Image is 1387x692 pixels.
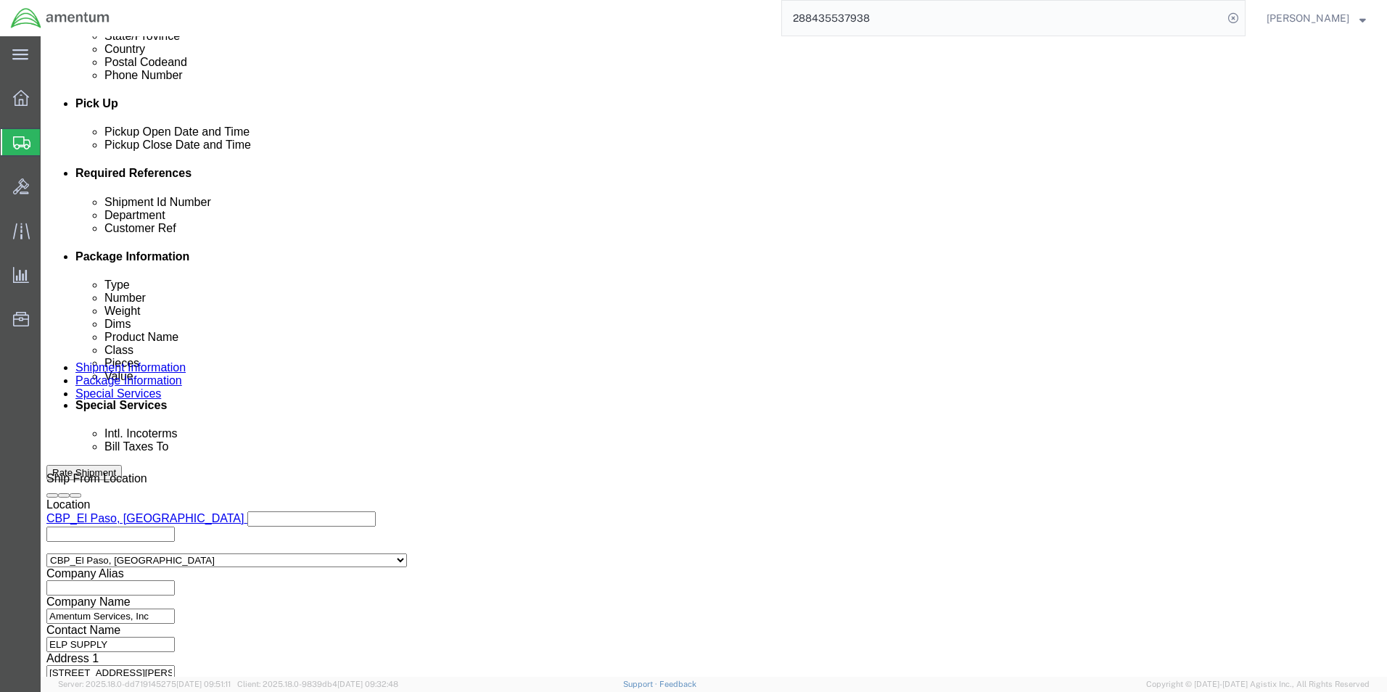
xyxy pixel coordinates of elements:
[10,7,110,29] img: logo
[176,680,231,688] span: [DATE] 09:51:11
[237,680,398,688] span: Client: 2025.18.0-9839db4
[623,680,659,688] a: Support
[58,680,231,688] span: Server: 2025.18.0-dd719145275
[41,36,1387,677] iframe: FS Legacy Container
[659,680,696,688] a: Feedback
[1146,678,1370,691] span: Copyright © [DATE]-[DATE] Agistix Inc., All Rights Reserved
[1266,9,1367,27] button: [PERSON_NAME]
[782,1,1223,36] input: Search for shipment number, reference number
[337,680,398,688] span: [DATE] 09:32:48
[1267,10,1349,26] span: James Barragan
